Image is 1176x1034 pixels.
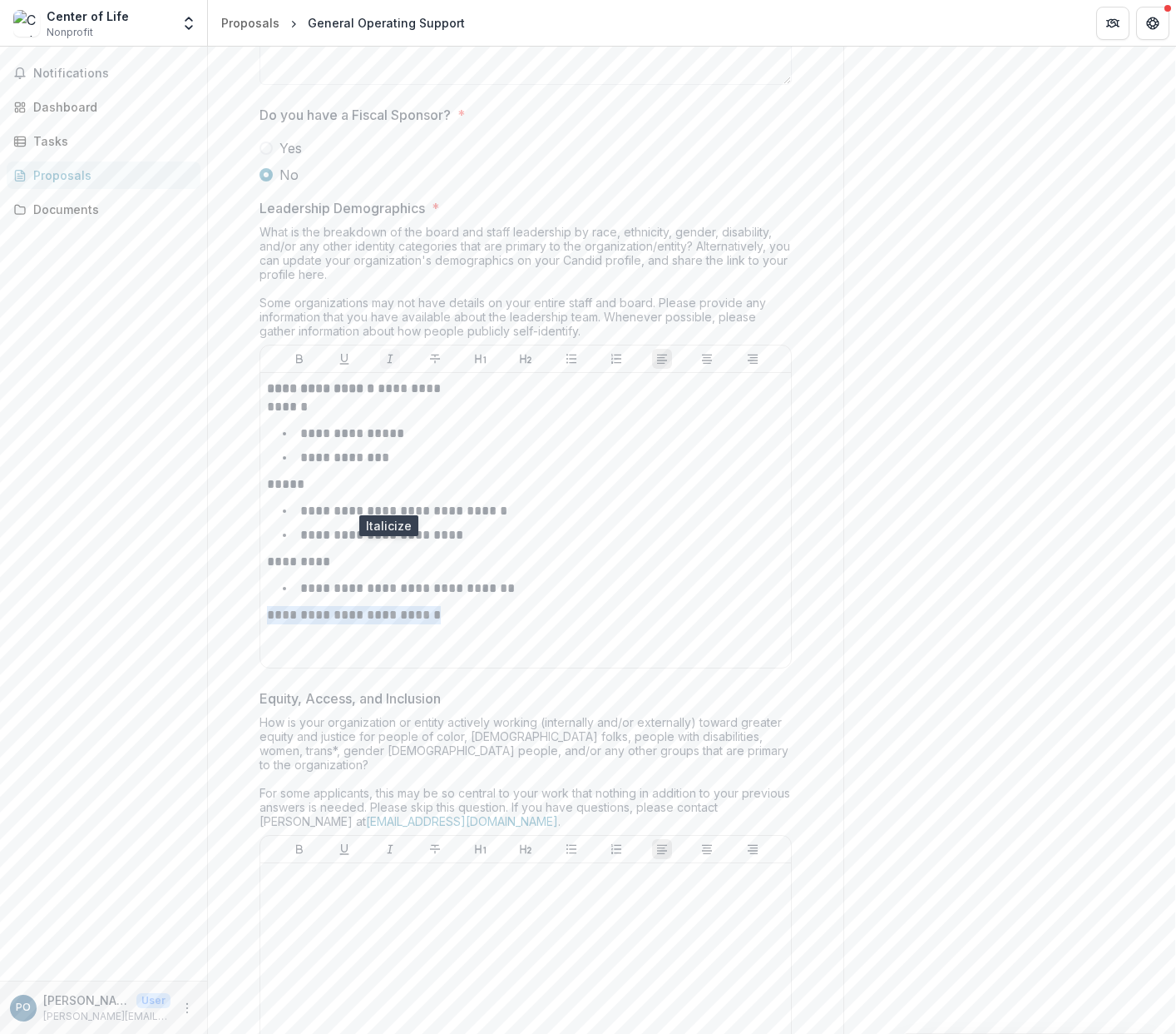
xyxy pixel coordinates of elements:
button: Align Right [743,839,763,859]
a: Proposals [7,162,200,189]
p: [PERSON_NAME] [43,992,130,1009]
div: Proposals [221,14,279,32]
button: Strike [425,349,445,369]
button: Align Left [652,839,672,859]
a: Proposals [215,11,286,35]
span: No [279,165,299,185]
div: Patrick Ohrman [16,1002,31,1013]
button: More [177,998,197,1018]
button: Bold [289,349,309,369]
p: [PERSON_NAME][EMAIL_ADDRESS][PERSON_NAME][DOMAIN_NAME] [43,1009,170,1024]
button: Align Center [697,839,717,859]
div: Tasks [33,132,187,150]
button: Notifications [7,60,200,87]
div: How is your organization or entity actively working (internally and/or externally) toward greater... [259,715,792,835]
button: Align Left [652,349,672,369]
a: Dashboard [7,93,200,121]
button: Underline [334,839,354,859]
button: Align Right [743,349,763,369]
button: Italicize [380,839,400,859]
p: Equity, Access, and Inclusion [259,689,441,708]
span: Notifications [33,67,194,81]
button: Underline [334,349,354,369]
p: Do you have a Fiscal Sponsor? [259,105,451,125]
p: User [136,993,170,1008]
button: Bullet List [561,349,581,369]
span: Nonprofit [47,25,93,40]
div: Documents [33,201,187,218]
img: Center of Life [13,10,40,37]
button: Ordered List [606,839,626,859]
span: Yes [279,138,302,158]
button: Heading 2 [516,349,536,369]
button: Bold [289,839,309,859]
div: Center of Life [47,7,129,25]
a: [EMAIL_ADDRESS][DOMAIN_NAME] [366,814,558,828]
div: Proposals [33,167,187,184]
button: Get Help [1136,7,1169,40]
button: Align Center [697,349,717,369]
a: Tasks [7,127,200,155]
p: Leadership Demographics [259,198,425,218]
button: Heading 1 [471,349,491,369]
button: Heading 1 [471,839,491,859]
button: Open entity switcher [177,7,200,40]
button: Italicize [380,349,400,369]
button: Partners [1096,7,1129,40]
a: Documents [7,196,200,223]
div: What is the breakdown of the board and staff leadership by race, ethnicity, gender, disability, a... [259,225,792,345]
button: Heading 2 [516,839,536,859]
div: Dashboard [33,98,187,116]
button: Strike [425,839,445,859]
button: Bullet List [561,839,581,859]
nav: breadcrumb [215,11,472,35]
button: Ordered List [606,349,626,369]
div: General Operating Support [308,14,465,32]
